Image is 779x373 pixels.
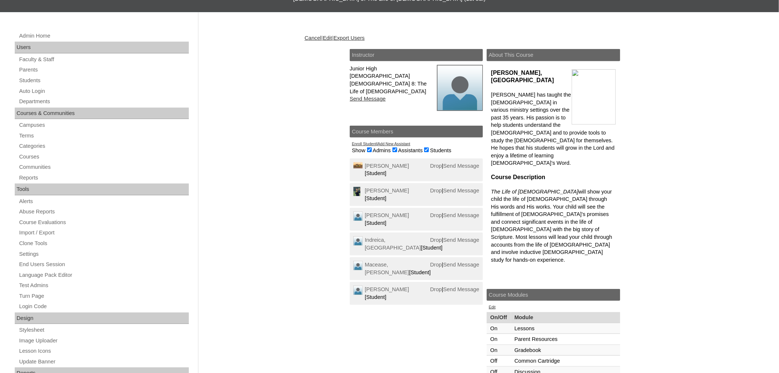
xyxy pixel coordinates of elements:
span: | [430,286,479,293]
a: [PERSON_NAME] [365,286,409,292]
p: will show your child the life of [DEMOGRAPHIC_DATA] through His words and His works. Your child w... [491,188,616,264]
span: [Student] [365,163,409,177]
a: Auto Login [18,87,189,96]
a: Drop [430,212,442,218]
img: Matteo Bodea [353,162,363,168]
img: Filip Indreica [353,236,363,245]
span: | [430,236,479,244]
img: Abigail Draganescu [353,212,363,221]
div: Show Admins Assistants Students [352,147,481,154]
a: Send Message [443,188,479,194]
a: Export Users [334,35,365,41]
a: Alerts [18,197,189,206]
img: Chris Buzdugan [353,187,360,196]
img: file_display.php [572,69,616,125]
a: Drop [430,286,442,292]
td: Off [487,356,511,367]
a: Clone Tools [18,239,189,248]
span: [Student] [365,286,409,300]
a: [PERSON_NAME] [365,163,409,169]
a: Communities [18,163,189,172]
a: Categories [18,142,189,151]
img: David Popa [353,286,363,295]
a: Drop [430,163,442,169]
a: Send Message [443,262,479,268]
td: On/Off [487,312,511,323]
td: Lessons [511,323,620,334]
span: | [430,187,479,195]
div: Junior High [DEMOGRAPHIC_DATA] [DEMOGRAPHIC_DATA] 8: The Life of [DEMOGRAPHIC_DATA] [350,49,483,118]
div: | | [305,34,669,42]
span: [Student] [365,212,409,226]
a: Drop [430,188,442,194]
a: Lesson Icons [18,346,189,356]
a: Terms [18,131,189,140]
a: Parents [18,65,189,74]
img: Junior High Bible Bible 8: The Life of Christ [437,65,483,111]
div: Tools [15,184,189,195]
a: Departments [18,97,189,106]
a: Send Message [350,96,386,102]
img: Stefania Macease [353,261,363,270]
a: Import / Export [18,228,189,237]
span: Course Description [491,174,546,180]
a: Students [18,76,189,85]
a: Test Admins [18,281,189,290]
a: Abuse Reports [18,207,189,216]
a: Reports [18,173,189,182]
a: Drop [430,237,442,243]
a: Add New Assistant [378,142,410,146]
td: Module [511,312,620,323]
a: Send Message [443,212,479,218]
td: On [487,345,511,356]
td: Gradebook [511,345,620,356]
td: Parent Resources [511,334,620,345]
p: [PERSON_NAME] has taught the [DEMOGRAPHIC_DATA] in various ministry settings over the past 35 yea... [491,91,616,167]
a: Macease,[PERSON_NAME] [365,262,409,275]
td: On [487,323,511,334]
a: Edit [489,305,496,309]
a: Courses [18,152,189,161]
strong: [PERSON_NAME], [GEOGRAPHIC_DATA] [491,70,554,84]
h2: Instructor [350,49,483,61]
span: | [430,212,479,219]
a: Send Message [443,163,479,169]
td: Common Cartridge [511,356,620,367]
a: Update Banner [18,357,189,366]
span: | [430,162,479,170]
a: Course Evaluations [18,218,189,227]
a: Settings [18,250,189,259]
span: [Student] [365,188,409,201]
a: Login Code [18,302,189,311]
a: End Users Session [18,260,189,269]
a: Language Pack Editor [18,271,189,280]
td: On [487,334,511,345]
a: Drop [430,262,442,268]
div: Courses & Communities [15,108,189,119]
a: Turn Page [18,292,189,301]
a: Enroll Student [352,142,377,146]
a: Edit [323,35,332,41]
span: | [430,261,479,269]
a: Admin Home [18,31,189,41]
a: [PERSON_NAME] [365,212,409,218]
a: [PERSON_NAME] [365,188,409,194]
div: Users [15,42,189,53]
h2: Course Modules [487,289,620,301]
div: Design [15,313,189,324]
span: [Student] [365,262,431,275]
a: Stylesheet [18,325,189,335]
a: Image Uploader [18,336,189,345]
a: Send Message [443,286,479,292]
h2: About This Course [487,49,620,61]
h2: Course Members [350,126,483,138]
a: Send Message [443,237,479,243]
em: The Life of [DEMOGRAPHIC_DATA] [491,189,578,195]
span: [Student] [365,237,443,251]
a: Campuses [18,121,189,130]
div: | [350,141,483,156]
a: Indreica,[GEOGRAPHIC_DATA] [365,237,421,251]
a: Cancel [305,35,322,41]
a: Faculty & Staff [18,55,189,64]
